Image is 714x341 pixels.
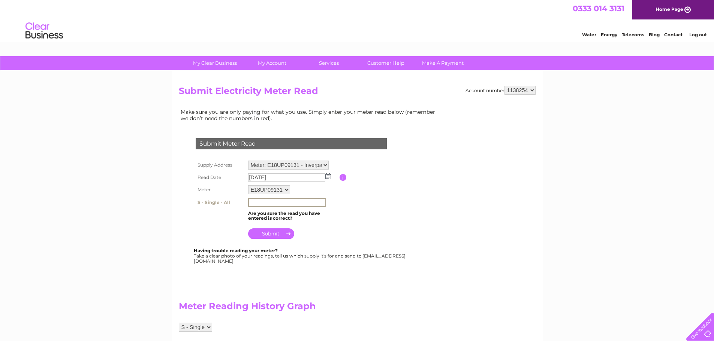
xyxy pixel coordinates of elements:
td: Are you sure the read you have entered is correct? [246,209,340,223]
div: Clear Business is a trading name of Verastar Limited (registered in [GEOGRAPHIC_DATA] No. 3667643... [180,4,534,36]
input: Submit [248,228,294,239]
a: Blog [649,32,660,37]
a: My Clear Business [184,56,246,70]
a: Water [582,32,596,37]
td: Make sure you are only paying for what you use. Simply enter your meter read below (remember we d... [179,107,441,123]
a: Telecoms [622,32,644,37]
a: Energy [601,32,617,37]
th: Read Date [194,171,246,183]
th: Meter [194,183,246,196]
img: ... [325,173,331,179]
input: Information [340,174,347,181]
a: Contact [664,32,683,37]
a: Services [298,56,360,70]
div: Take a clear photo of your readings, tell us which supply it's for and send to [EMAIL_ADDRESS][DO... [194,248,407,264]
th: Supply Address [194,159,246,171]
a: Log out [689,32,707,37]
th: S - Single - All [194,196,246,209]
a: Make A Payment [412,56,474,70]
b: Having trouble reading your meter? [194,248,278,253]
a: Customer Help [355,56,417,70]
div: Account number [466,86,536,95]
a: 0333 014 3131 [573,4,624,13]
h2: Submit Electricity Meter Read [179,86,536,100]
img: logo.png [25,19,63,42]
a: My Account [241,56,303,70]
div: Submit Meter Read [196,138,387,149]
h2: Meter Reading History Graph [179,301,441,315]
